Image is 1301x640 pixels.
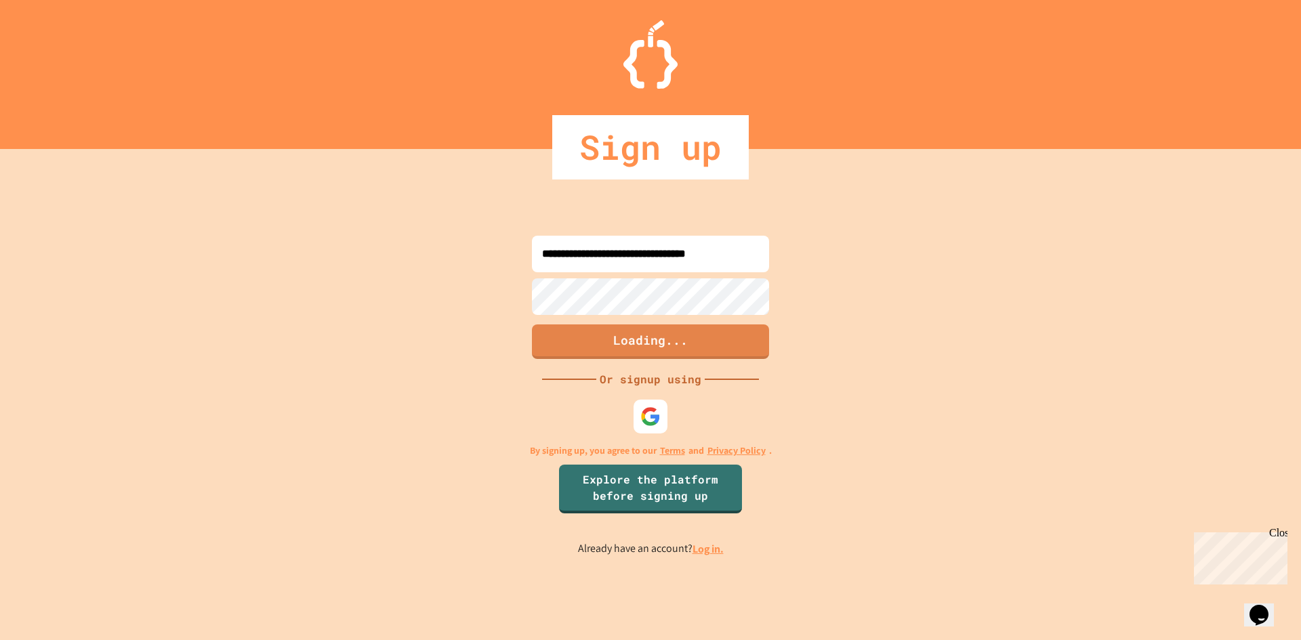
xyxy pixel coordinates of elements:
iframe: chat widget [1244,586,1287,626]
img: Logo.svg [623,20,678,89]
iframe: chat widget [1189,527,1287,584]
img: google-icon.svg [640,406,661,427]
a: Privacy Policy [707,444,766,458]
a: Log in. [693,542,724,556]
p: By signing up, you agree to our and . [530,444,772,458]
button: Loading... [532,324,769,359]
div: Chat with us now!Close [5,5,94,86]
a: Terms [660,444,685,458]
p: Already have an account? [578,540,724,557]
div: Or signup using [596,371,705,387]
div: Sign up [552,115,749,179]
a: Explore the platform before signing up [559,465,742,513]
